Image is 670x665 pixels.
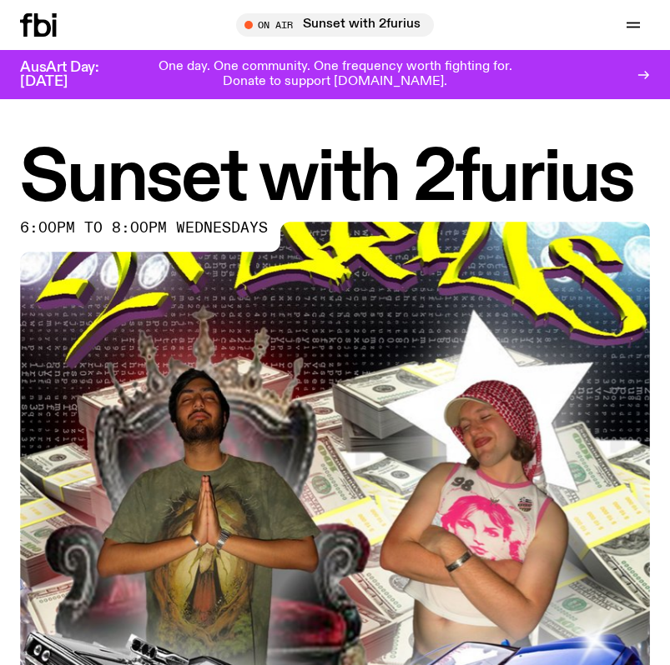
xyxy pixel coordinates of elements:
p: One day. One community. One frequency worth fighting for. Donate to support [DOMAIN_NAME]. [140,60,530,89]
h1: Sunset with 2furius [20,146,650,213]
button: On AirSunset with 2furius [236,13,434,37]
h3: AusArt Day: [DATE] [20,61,127,89]
span: 6:00pm to 8:00pm wednesdays [20,222,268,235]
